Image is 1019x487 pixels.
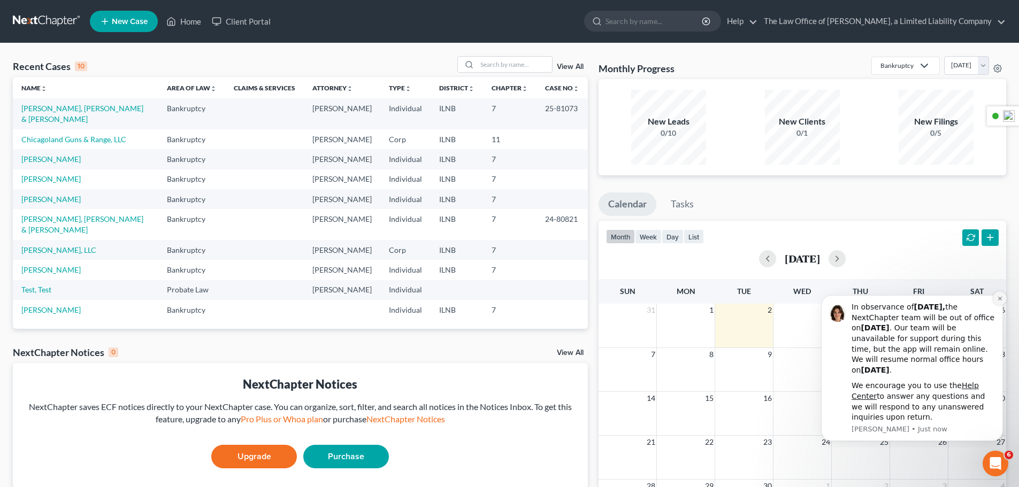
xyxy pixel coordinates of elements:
span: 9 [767,348,773,361]
h3: Monthly Progress [599,62,675,75]
td: 7 [483,189,537,209]
i: unfold_more [522,86,528,92]
div: New Leads [631,115,706,128]
a: [PERSON_NAME], LLC [21,245,96,254]
span: 1 [708,304,715,316]
td: ILNB [431,260,483,280]
a: View All [557,349,584,357]
button: list [684,229,704,244]
a: Pro Plus or Whoa plan [241,414,323,424]
div: NextChapter saves ECF notices directly to your NextChapter case. You can organize, sort, filter, ... [21,401,579,426]
span: Sun [620,287,635,296]
td: [PERSON_NAME] [304,129,380,149]
span: 16 [762,392,773,405]
td: Probate Law [158,280,225,300]
td: [PERSON_NAME] [304,189,380,209]
td: Individual [380,280,431,300]
div: New Clients [765,115,840,128]
td: Bankruptcy [158,240,225,260]
span: 21 [646,436,656,449]
a: Attorneyunfold_more [312,84,353,92]
th: Claims & Services [225,77,304,98]
td: 11 [483,129,537,149]
td: Individual [380,209,431,239]
td: Individual [380,189,431,209]
a: Upgrade [211,445,297,468]
iframe: Intercom notifications message [805,285,1019,447]
a: The Law Office of [PERSON_NAME], a Limited Liability Company [758,12,1006,31]
i: unfold_more [210,86,217,92]
span: 14 [646,392,656,405]
td: [PERSON_NAME] [304,240,380,260]
td: Bankruptcy [158,189,225,209]
a: Districtunfold_more [439,84,474,92]
i: unfold_more [347,86,353,92]
span: 22 [704,436,715,449]
td: [PERSON_NAME] [304,209,380,239]
td: 25-81073 [537,98,588,129]
td: [PERSON_NAME] [304,169,380,189]
span: 23 [762,436,773,449]
div: 0/1 [765,128,840,138]
td: Bankruptcy [158,209,225,239]
i: unfold_more [41,86,47,92]
td: Bankruptcy [158,149,225,169]
div: NextChapter Notices [13,346,118,359]
a: Purchase [303,445,389,468]
td: 7 [483,149,537,169]
td: Bankruptcy [158,169,225,189]
a: View All [557,63,584,71]
td: ILNB [431,240,483,260]
div: 10 [75,61,87,71]
a: Nameunfold_more [21,84,47,92]
a: [PERSON_NAME], [PERSON_NAME] & [PERSON_NAME] [21,104,143,123]
td: 7 [483,300,537,320]
td: Individual [380,300,431,320]
span: 6 [1005,451,1013,459]
div: Bankruptcy [880,61,914,70]
td: Individual [380,169,431,189]
td: Individual [380,149,431,169]
td: Corp [380,129,431,149]
span: 15 [704,392,715,405]
a: Tasks [661,192,703,216]
td: ILNB [431,209,483,239]
td: Individual [380,260,431,280]
td: 7 [483,260,537,280]
td: Bankruptcy [158,260,225,280]
td: ILNB [431,149,483,169]
h2: [DATE] [785,253,820,264]
a: [PERSON_NAME] [21,154,81,164]
span: Tue [737,287,751,296]
a: [PERSON_NAME] [21,305,81,314]
span: 2 [767,304,773,316]
a: [PERSON_NAME] [21,195,81,204]
div: NextChapter Notices [21,376,579,392]
td: Bankruptcy [158,98,225,129]
a: Test, Test [21,285,51,294]
span: New Case [112,18,148,26]
div: 0/10 [631,128,706,138]
span: 8 [708,348,715,361]
a: Calendar [599,192,656,216]
button: day [662,229,684,244]
td: Bankruptcy [158,300,225,320]
td: ILNB [431,129,483,149]
td: Individual [380,98,431,129]
td: [PERSON_NAME] [304,149,380,169]
td: 7 [483,209,537,239]
td: 7 [483,98,537,129]
a: Chapterunfold_more [492,84,528,92]
iframe: Intercom live chat [983,451,1008,476]
div: New Filings [899,115,974,128]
